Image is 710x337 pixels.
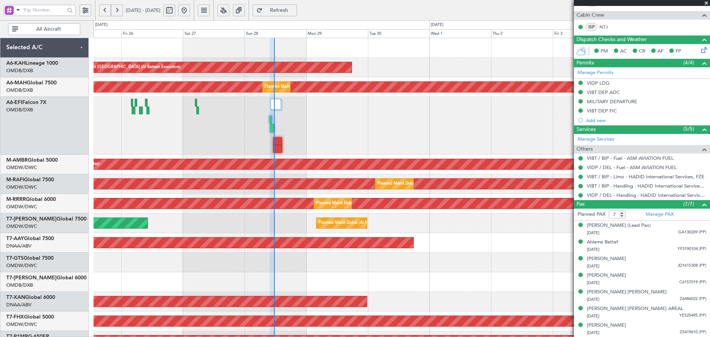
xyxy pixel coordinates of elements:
[587,183,706,189] a: VIBT / BIP - Handling - HADID International Services, FZE
[577,125,596,134] span: Services
[587,330,599,336] span: [DATE]
[183,29,245,38] div: Sat 27
[586,117,706,124] div: Add new
[6,275,57,280] span: T7-[PERSON_NAME]
[6,223,37,230] a: OMDW/DWC
[587,255,626,263] div: [PERSON_NAME]
[587,98,637,105] div: MILITARY DEPARTURE
[587,89,620,95] div: VIBT DEP ADC
[587,280,599,286] span: [DATE]
[578,69,613,77] a: Manage Permits
[587,80,609,86] div: VIDP LDG
[377,178,450,189] div: Planned Maint Dubai (Al Maktoum Intl)
[6,67,33,74] a: OMDB/DXB
[6,256,54,261] a: T7-GTSGlobal 7500
[676,48,681,55] span: FP
[6,197,56,202] a: M-RRRRGlobal 6000
[639,48,645,55] span: CR
[6,256,24,261] span: T7-GTS
[677,246,706,252] span: YF3190104 (PP)
[253,4,297,16] button: Refresh
[318,218,391,229] div: Planned Maint Dubai (Al Maktoum Intl)
[577,36,647,44] span: Dispatch Checks and Weather
[6,282,33,289] a: OMDB/DXB
[683,125,694,133] span: (5/5)
[95,22,108,28] div: [DATE]
[678,229,706,236] span: GA130209 (PP)
[20,27,78,32] span: All Aircraft
[680,329,706,336] span: Z5419610 (PP)
[6,80,27,85] span: A6-MAH
[587,305,683,313] div: [PERSON_NAME] [PERSON_NAME] AREAL
[6,203,37,210] a: OMDW/DWC
[577,11,604,20] span: Cabin Crew
[578,211,605,218] label: Planned PAX
[6,100,47,105] a: A6-EFIFalcon 7X
[368,29,430,38] div: Tue 30
[6,61,26,66] span: A6-KAH
[306,29,368,38] div: Mon 29
[6,87,33,94] a: OMDB/DXB
[6,197,26,202] span: M-RRRR
[6,243,31,249] a: DNAA/ABV
[683,200,694,208] span: (7/7)
[6,177,54,182] a: M-RAFIGlobal 7500
[6,295,25,300] span: T7-XAN
[6,216,57,222] span: T7-[PERSON_NAME]
[6,216,87,222] a: T7-[PERSON_NAME]Global 7500
[587,164,677,171] a: VIDP / DEL - Fuel - ASM AVIATION FUEL
[6,158,58,163] a: M-AMBRGlobal 5000
[577,200,585,209] span: Pax
[6,184,37,191] a: OMDW/DWC
[587,222,651,229] div: [PERSON_NAME] (Lead Pax)
[679,279,706,286] span: C6157019 (PP)
[6,177,24,182] span: M-RAFI
[8,23,80,35] button: All Aircraft
[6,295,55,300] a: T7-XANGlobal 6000
[578,136,615,143] a: Manage Services
[6,158,28,163] span: M-AMBR
[620,48,627,55] span: AC
[587,263,599,269] span: [DATE]
[264,8,294,13] span: Refresh
[585,23,598,31] div: ISP
[6,236,54,241] a: T7-AAYGlobal 7500
[587,173,704,180] a: VIBT / BIP - Limo - HADID International Services, FZE
[6,61,58,66] a: A6-KAHLineage 1000
[6,262,37,269] a: OMDW/DWC
[6,314,24,320] span: T7-FHX
[587,239,618,246] div: Ahlame Battaf
[126,7,160,14] span: [DATE] - [DATE]
[587,272,626,279] div: [PERSON_NAME]
[677,263,706,269] span: JD1615308 (PP)
[646,211,674,218] a: Manage PAX
[587,230,599,236] span: [DATE]
[587,322,626,329] div: [PERSON_NAME]
[577,145,593,154] span: Others
[23,4,65,16] input: Trip Number
[6,236,24,241] span: T7-AAY
[6,107,33,113] a: OMDB/DXB
[429,29,491,38] div: Wed 1
[121,29,183,38] div: Fri 26
[431,22,443,28] div: [DATE]
[587,313,599,319] span: [DATE]
[587,108,617,114] div: VIBT DEP FIC
[680,296,706,302] span: Z6486022 (PP)
[6,275,87,280] a: T7-[PERSON_NAME]Global 6000
[599,24,616,30] a: NTJ
[264,81,388,92] div: Planned Maint [GEOGRAPHIC_DATA] ([GEOGRAPHIC_DATA] Intl)
[244,29,306,38] div: Sun 28
[601,48,608,55] span: PM
[553,29,615,38] div: Fri 3
[577,59,594,67] span: Permits
[683,59,694,67] span: (4/4)
[6,314,54,320] a: T7-FHXGlobal 5000
[491,29,553,38] div: Thu 2
[679,313,706,319] span: YE525495 (PP)
[657,48,663,55] span: AF
[316,198,389,209] div: Planned Maint Dubai (Al Maktoum Intl)
[587,297,599,302] span: [DATE]
[587,192,706,198] a: VIDP / DEL - Handling - HADID International Services, FZE
[69,62,180,73] div: Planned Maint [GEOGRAPHIC_DATA] (Al Bateen Executive)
